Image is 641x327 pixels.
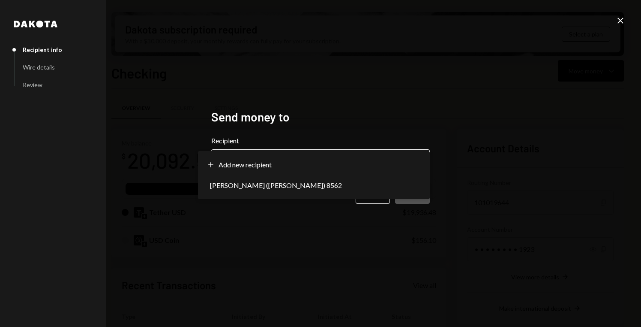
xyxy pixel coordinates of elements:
[211,149,430,173] button: Recipient
[23,81,42,88] div: Review
[23,64,55,71] div: Wire details
[23,46,62,53] div: Recipient info
[210,180,342,191] span: [PERSON_NAME] ([PERSON_NAME]) 8562
[211,136,430,146] label: Recipient
[219,160,272,170] span: Add new recipient
[211,109,430,125] h2: Send money to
